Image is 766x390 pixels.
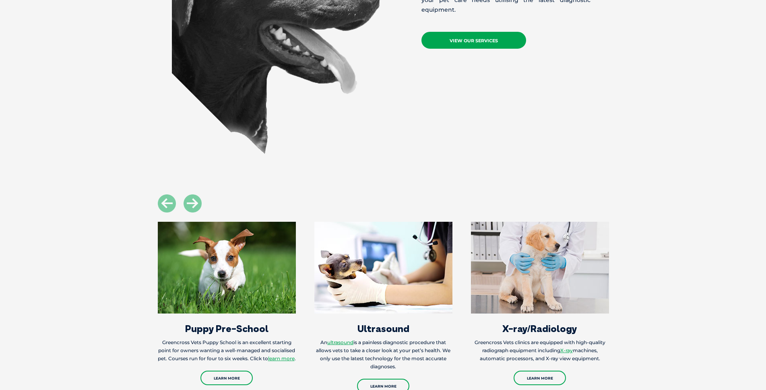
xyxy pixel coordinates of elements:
[471,324,609,333] h3: X-ray/Radiology
[560,347,573,353] a: X-ray
[471,338,609,363] p: Greencross Vets clinics are equipped with high-quality radiograph equipment including machines, a...
[158,338,296,363] p: Greencross Vets Puppy School is an excellent starting point for owners wanting a well-managed and...
[471,222,609,314] img: Services_XRay_Radiology
[268,355,295,361] a: learn more
[750,37,758,45] button: Search
[314,222,452,314] img: Services_Ultrasound
[327,339,353,345] a: ultrasound
[314,338,452,371] p: An is a painless diagnostic procedure that allows vets to take a closer look at your pet’s health...
[421,32,526,49] a: View Our Services
[514,371,566,385] a: Learn More
[314,324,452,333] h3: Ultrasound
[200,371,253,385] a: Learn More
[158,324,296,333] h3: Puppy Pre-School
